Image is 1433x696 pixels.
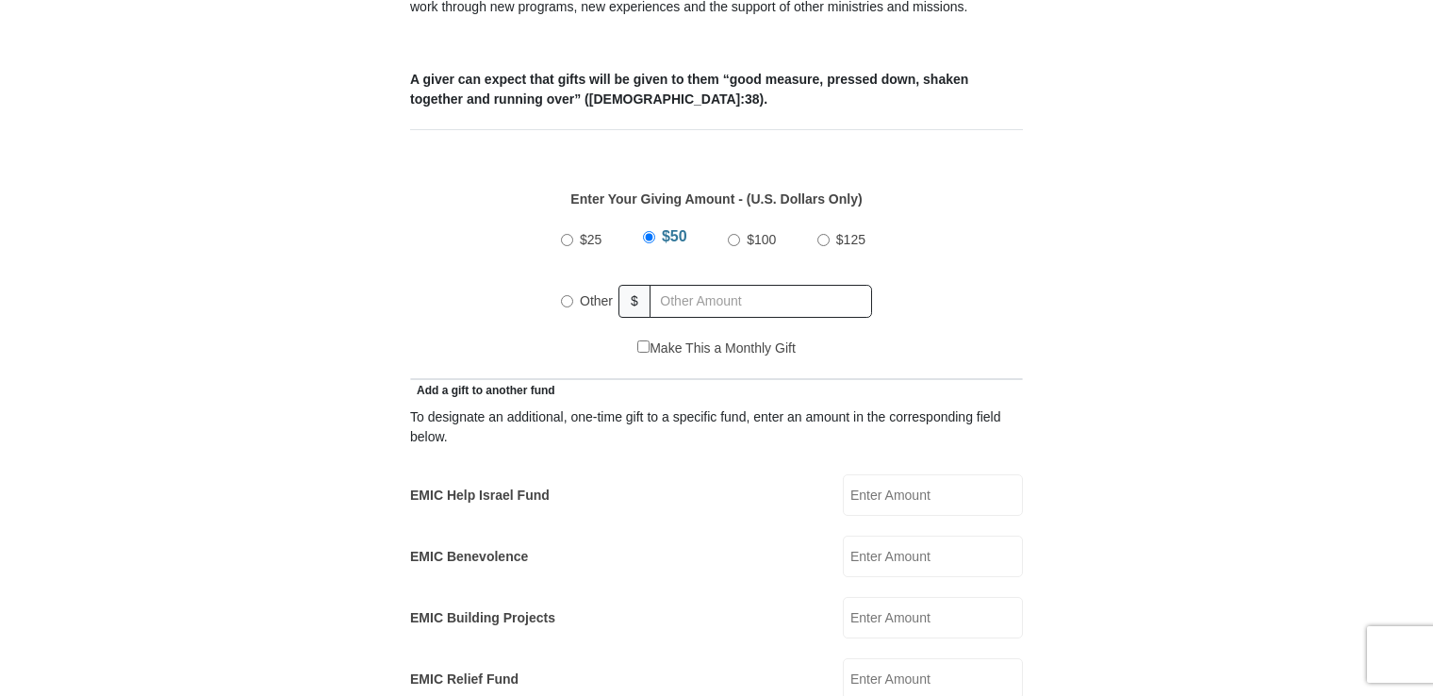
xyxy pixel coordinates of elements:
label: Make This a Monthly Gift [637,339,796,358]
span: $125 [836,232,865,247]
label: EMIC Benevolence [410,547,528,567]
span: Add a gift to another fund [410,384,555,397]
input: Other Amount [650,285,872,318]
span: Other [580,293,613,308]
label: EMIC Building Projects [410,608,555,628]
strong: Enter Your Giving Amount - (U.S. Dollars Only) [570,191,862,207]
input: Make This a Monthly Gift [637,340,650,353]
label: EMIC Help Israel Fund [410,486,550,505]
b: A giver can expect that gifts will be given to them “good measure, pressed down, shaken together ... [410,72,968,107]
input: Enter Amount [843,474,1023,516]
span: $50 [662,228,687,244]
span: $100 [747,232,776,247]
input: Enter Amount [843,597,1023,638]
input: Enter Amount [843,536,1023,577]
span: $ [618,285,651,318]
label: EMIC Relief Fund [410,670,519,689]
span: $25 [580,232,601,247]
div: To designate an additional, one-time gift to a specific fund, enter an amount in the correspondin... [410,407,1023,447]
